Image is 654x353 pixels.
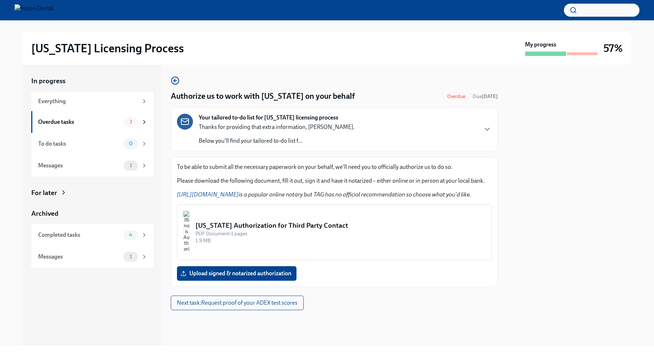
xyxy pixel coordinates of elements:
p: To be able to submit all the necessary paperwork on your behalf, we'll need you to officially aut... [177,163,492,171]
div: To do tasks [38,140,121,148]
p: Please download the following document, fill it out, sign it and have it notarized – either onlin... [177,177,492,185]
label: Upload signed & notarized authorization [177,266,296,281]
a: Overdue tasks3 [31,111,153,133]
a: To do tasks0 [31,133,153,155]
a: Archived [31,209,153,218]
a: For later [31,188,153,198]
img: Illinois Authorization for Third Party Contact [183,211,190,254]
button: [US_STATE] Authorization for Third Party ContactPDF Document•1 pages1.9 MB [177,204,492,260]
span: 4 [125,232,137,238]
div: PDF Document • 1 pages [195,230,485,237]
strong: [DATE] [482,93,498,100]
span: Due [473,93,498,100]
div: Messages [38,253,121,261]
a: In progress [31,76,153,86]
img: Aspen Dental [15,4,53,16]
div: Everything [38,97,138,105]
div: [US_STATE] Authorization for Third Party Contact [195,221,485,230]
span: 1 [125,163,136,168]
a: [URL][DOMAIN_NAME] [177,191,239,198]
strong: My progress [525,41,556,49]
button: Next task:Request proof of your ADEX test scores [171,296,304,310]
em: is a popular online notary but TAG has no official recommendation so choose what you'd like. [177,191,471,198]
div: Completed tasks [38,231,121,239]
a: Messages1 [31,155,153,176]
strong: Your tailored to-do list for [US_STATE] licensing process [199,114,338,122]
span: 1 [125,254,136,259]
h3: 57% [603,42,623,55]
div: Messages [38,162,121,170]
div: Overdue tasks [38,118,121,126]
p: Thanks for providing that extra information, [PERSON_NAME]. [199,123,355,131]
h2: [US_STATE] Licensing Process [31,41,184,56]
a: Everything [31,92,153,111]
p: Below you'll find your tailored to-do list f... [199,137,355,145]
span: Overdue [443,94,470,99]
h4: Authorize us to work with [US_STATE] on your behalf [171,91,355,102]
a: Messages1 [31,246,153,268]
span: Upload signed & notarized authorization [182,270,291,277]
span: Next task : Request proof of your ADEX test scores [177,299,298,307]
div: For later [31,188,57,198]
div: 1.9 MB [195,237,485,244]
span: 3 [125,119,137,125]
span: 0 [125,141,137,146]
span: June 27th, 2025 10:00 [473,93,498,100]
a: Completed tasks4 [31,224,153,246]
